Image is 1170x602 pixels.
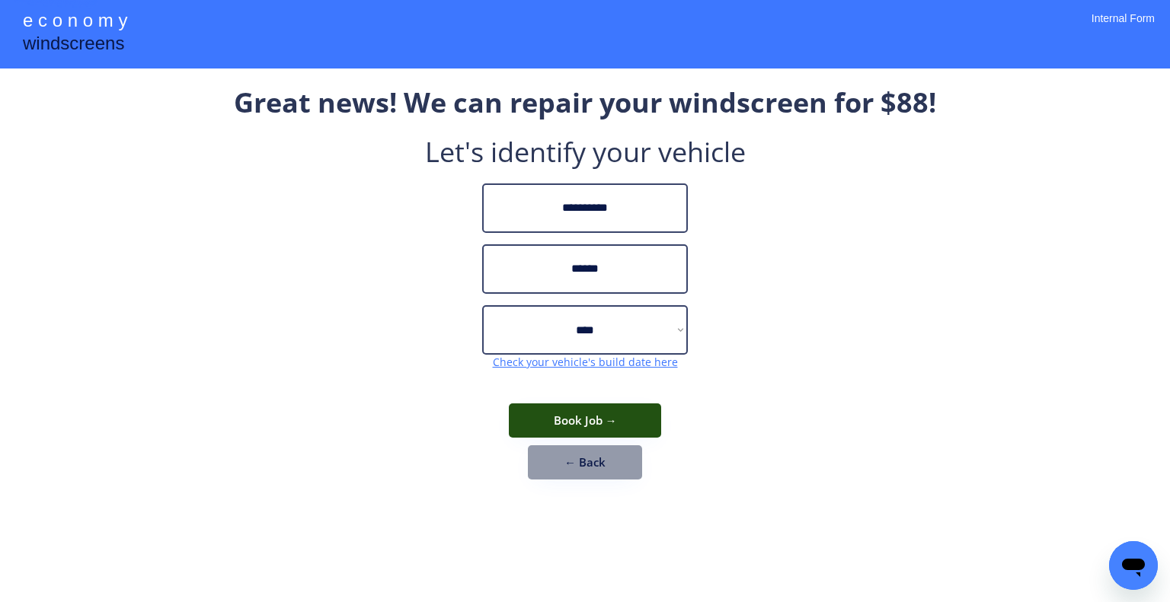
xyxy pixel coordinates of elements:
div: e c o n o m y [23,8,127,37]
div: windscreens [23,30,124,60]
div: Let's identify your vehicle [425,133,746,171]
iframe: Button to launch messaging window [1109,541,1158,590]
button: Book Job → [509,403,661,438]
a: Check your vehicle's build date here [493,355,678,369]
button: ← Back [528,445,642,479]
div: Internal Form [1092,11,1155,46]
div: Great news! We can repair your windscreen for $88! [234,84,936,122]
